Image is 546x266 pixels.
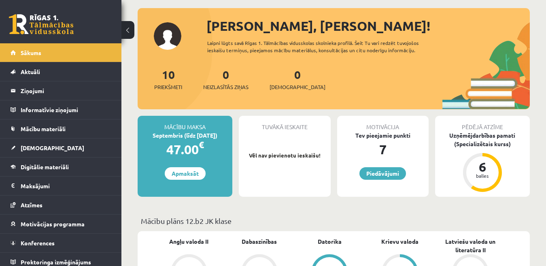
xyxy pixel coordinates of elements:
[206,16,530,36] div: [PERSON_NAME], [PERSON_NAME]!
[11,196,111,214] a: Atzīmes
[199,139,204,151] span: €
[243,151,326,160] p: Vēl nav pievienotu ieskaišu!
[21,163,69,170] span: Digitālie materiāli
[21,49,41,56] span: Sākums
[337,131,429,140] div: Tev pieejamie punkti
[165,167,206,180] a: Apmaksāt
[11,62,111,81] a: Aktuāli
[9,14,74,34] a: Rīgas 1. Tālmācības vidusskola
[21,144,84,151] span: [DEMOGRAPHIC_DATA]
[337,116,429,131] div: Motivācija
[11,215,111,233] a: Motivācijas programma
[11,43,111,62] a: Sākums
[11,234,111,252] a: Konferences
[138,116,232,131] div: Mācību maksa
[381,237,419,246] a: Krievu valoda
[435,131,530,148] div: Uzņēmējdarbības pamati (Specializētais kurss)
[21,125,66,132] span: Mācību materiāli
[242,237,277,246] a: Dabaszinības
[154,67,182,91] a: 10Priekšmeti
[21,81,111,100] legend: Ziņojumi
[435,131,530,193] a: Uzņēmējdarbības pamati (Specializētais kurss) 6 balles
[141,215,527,226] p: Mācību plāns 12.b2 JK klase
[21,177,111,195] legend: Maksājumi
[270,67,325,91] a: 0[DEMOGRAPHIC_DATA]
[207,39,442,54] div: Laipni lūgts savā Rīgas 1. Tālmācības vidusskolas skolnieka profilā. Šeit Tu vari redzēt tuvojošo...
[138,140,232,159] div: 47.00
[21,100,111,119] legend: Informatīvie ziņojumi
[154,83,182,91] span: Priekšmeti
[11,157,111,176] a: Digitālie materiāli
[21,239,55,247] span: Konferences
[270,83,325,91] span: [DEMOGRAPHIC_DATA]
[11,119,111,138] a: Mācību materiāli
[470,160,495,173] div: 6
[138,131,232,140] div: Septembris (līdz [DATE])
[11,100,111,119] a: Informatīvie ziņojumi
[203,83,249,91] span: Neizlasītās ziņas
[11,177,111,195] a: Maksājumi
[169,237,208,246] a: Angļu valoda II
[435,237,506,254] a: Latviešu valoda un literatūra II
[21,258,91,266] span: Proktoringa izmēģinājums
[21,220,85,228] span: Motivācijas programma
[11,138,111,157] a: [DEMOGRAPHIC_DATA]
[203,67,249,91] a: 0Neizlasītās ziņas
[359,167,406,180] a: Piedāvājumi
[337,140,429,159] div: 7
[435,116,530,131] div: Pēdējā atzīme
[318,237,342,246] a: Datorika
[11,81,111,100] a: Ziņojumi
[21,68,40,75] span: Aktuāli
[21,201,42,209] span: Atzīmes
[470,173,495,178] div: balles
[239,116,330,131] div: Tuvākā ieskaite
